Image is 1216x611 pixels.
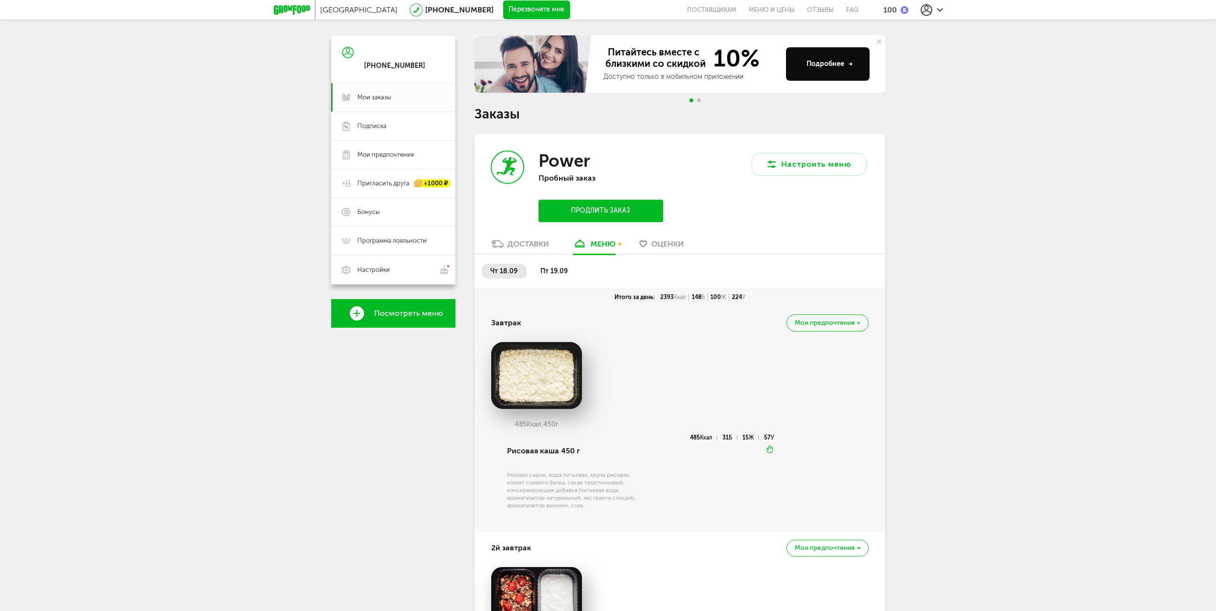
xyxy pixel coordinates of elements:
a: Доставки [486,239,554,254]
a: Программа лояльности [331,226,455,255]
h4: 2й завтрак [491,539,531,557]
a: Бонусы [331,198,455,226]
a: [PHONE_NUMBER] [425,5,494,14]
span: Бонусы [357,208,380,216]
div: Итого за день: [612,293,657,301]
a: Пригласить друга +1000 ₽ [331,169,455,198]
a: Оценки [635,239,689,254]
span: Мои предпочтения [795,545,855,551]
span: Ккал, [527,420,543,429]
div: 15 [743,436,759,440]
span: пт 19.09 [540,267,568,275]
p: Пробный заказ [538,173,663,182]
div: Рисовая каша 450 г [507,435,639,467]
span: Ккал [700,434,712,441]
img: family-banner.579af9d.jpg [474,35,594,93]
div: [PHONE_NUMBER] [364,62,425,70]
span: Настройки [357,266,390,274]
span: Подписка [357,122,387,130]
button: Подробнее [786,47,870,81]
span: Б [701,294,705,300]
span: Программа лояльности [357,236,427,245]
span: Ж [749,434,754,441]
a: Настройки [331,255,455,284]
div: 148 [689,293,708,301]
div: 57 [764,436,774,440]
span: Ж [721,294,726,300]
h1: Заказы [474,108,885,120]
span: Ккал [674,294,686,300]
span: Go to slide 1 [689,98,693,102]
span: Мои предпочтения [795,320,855,326]
span: Б [729,434,732,441]
div: меню [591,239,615,248]
span: Мои предпочтения [357,150,414,159]
div: Доступно только в мобильном приложении [603,72,778,82]
div: Молоко сырое, вода питьевая, крупа рисовая, изолят соевого белка, сахар тростниковый, консервирую... [507,471,639,509]
span: У [771,434,774,441]
button: Продлить заказ [538,200,663,222]
a: Мои заказы [331,83,455,112]
div: 31 [722,436,737,440]
div: 100 [883,5,897,14]
span: Оценки [651,239,684,248]
span: 10% [708,46,760,70]
h3: Power [538,150,590,171]
div: Подробнее [807,59,853,69]
h4: Завтрак [491,314,521,332]
span: Go to slide 2 [697,98,701,102]
span: г [556,420,559,429]
a: меню [568,239,620,254]
a: Подписка [331,112,455,140]
div: 485 450 [491,421,582,429]
img: bonus_b.cdccf46.png [901,6,908,14]
a: Мои предпочтения [331,140,455,169]
span: [GEOGRAPHIC_DATA] [320,5,398,14]
span: Питайтесь вместе с близкими со скидкой [603,46,708,70]
button: Настроить меню [752,153,866,176]
div: 485 [690,436,717,440]
span: Мои заказы [357,93,391,102]
div: 100 [708,293,729,301]
img: big_wY3GFzAuBXjIiT3b.png [491,342,582,409]
div: +1000 ₽ [414,180,451,188]
div: 2393 [657,293,689,301]
div: 224 [729,293,748,301]
span: У [742,294,745,300]
span: Посмотреть меню [374,309,443,318]
span: чт 18.09 [490,267,517,275]
button: Перезвоните мне [503,0,570,20]
span: Пригласить друга [357,179,409,188]
div: Доставки [507,239,549,248]
a: Посмотреть меню [331,299,455,328]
